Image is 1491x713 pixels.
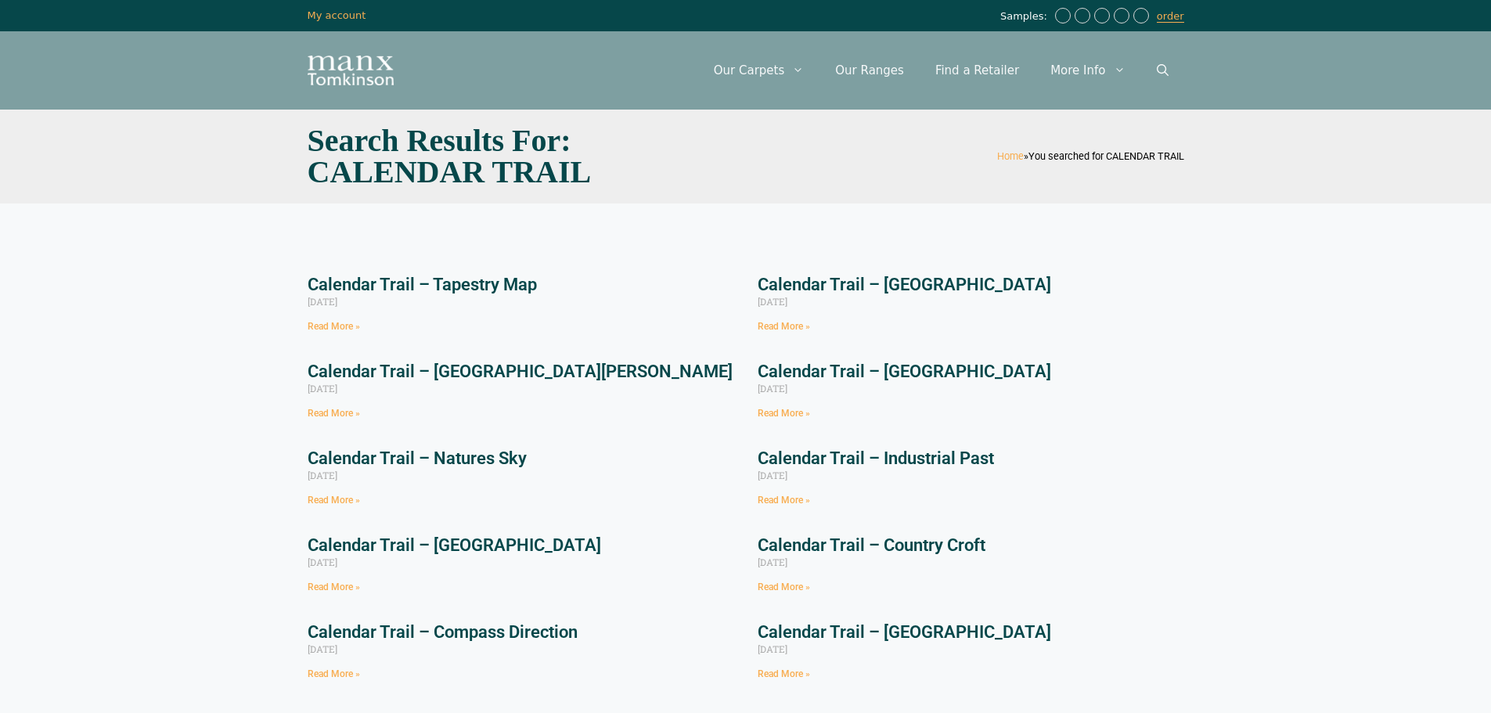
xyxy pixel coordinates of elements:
[997,150,1184,162] span: »
[758,556,787,568] span: [DATE]
[698,47,820,94] a: Our Carpets
[920,47,1035,94] a: Find a Retailer
[308,56,394,85] img: Manx Tomkinson
[308,125,738,188] h1: Search Results for: CALENDAR TRAIL
[308,321,360,332] a: Read more about Calendar Trail – Tapestry Map
[308,408,360,419] a: Read more about Calendar Trail – Salt Marsh
[819,47,920,94] a: Our Ranges
[308,622,578,642] a: Calendar Trail – Compass Direction
[308,495,360,506] a: Read more about Calendar Trail – Natures Sky
[698,47,1184,94] nav: Primary
[758,362,1051,381] a: Calendar Trail – [GEOGRAPHIC_DATA]
[308,9,366,21] a: My account
[308,382,337,394] span: [DATE]
[308,556,337,568] span: [DATE]
[758,582,810,592] a: Read more about Calendar Trail – Country Croft
[758,295,787,308] span: [DATE]
[1141,47,1184,94] a: Open Search Bar
[758,382,787,394] span: [DATE]
[758,469,787,481] span: [DATE]
[308,362,733,381] a: Calendar Trail – [GEOGRAPHIC_DATA][PERSON_NAME]
[1157,10,1184,23] a: order
[1035,47,1140,94] a: More Info
[758,643,787,655] span: [DATE]
[308,295,337,308] span: [DATE]
[308,582,360,592] a: Read more about Calendar Trail – Grassland Plains
[308,643,337,655] span: [DATE]
[758,668,810,679] a: Read more about Calendar Trail – Ancient Abbey
[758,622,1051,642] a: Calendar Trail – [GEOGRAPHIC_DATA]
[758,535,985,555] a: Calendar Trail – Country Croft
[308,448,527,468] a: Calendar Trail – Natures Sky
[308,535,601,555] a: Calendar Trail – [GEOGRAPHIC_DATA]
[997,150,1024,162] a: Home
[758,321,810,332] a: Read more about Calendar Trail – Stone House
[758,408,810,419] a: Read more about Calendar Trail – Rolling Hills
[758,495,810,506] a: Read more about Calendar Trail – Industrial Past
[308,275,537,294] a: Calendar Trail – Tapestry Map
[758,448,994,468] a: Calendar Trail – Industrial Past
[308,469,337,481] span: [DATE]
[758,275,1051,294] a: Calendar Trail – [GEOGRAPHIC_DATA]
[1028,150,1184,162] span: You searched for CALENDAR TRAIL
[308,668,360,679] a: Read more about Calendar Trail – Compass Direction
[1000,10,1051,23] span: Samples:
